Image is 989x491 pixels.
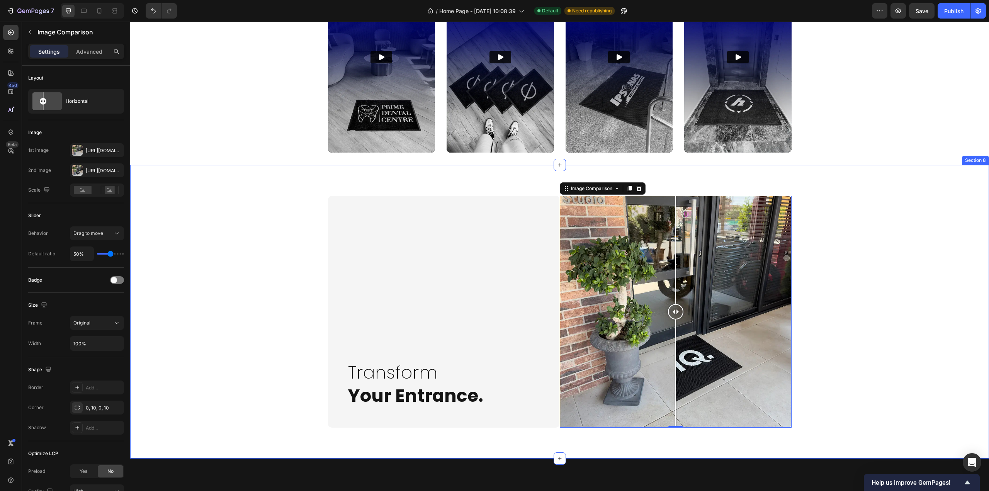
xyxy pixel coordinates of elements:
[28,468,45,475] div: Preload
[572,7,612,14] span: Need republishing
[28,167,51,174] div: 2nd image
[436,7,438,15] span: /
[76,48,102,56] p: Advanced
[963,453,981,472] div: Open Intercom Messenger
[70,226,124,240] button: Drag to move
[6,141,19,148] div: Beta
[28,319,42,326] div: Frame
[38,48,60,56] p: Settings
[28,450,58,457] div: Optimize LCP
[146,3,177,19] div: Undo/Redo
[28,365,53,375] div: Shape
[107,468,114,475] span: No
[28,147,49,154] div: 1st image
[70,316,124,330] button: Original
[439,7,516,15] span: Home Page - [DATE] 10:08:39
[28,185,51,195] div: Scale
[73,230,103,236] span: Drag to move
[439,163,484,170] div: Image Comparison
[28,384,43,391] div: Border
[872,478,972,487] button: Show survey - Help us improve GemPages!
[51,6,54,15] p: 7
[28,75,43,82] div: Layout
[909,3,935,19] button: Save
[70,247,93,261] input: Auto
[28,424,46,431] div: Shadow
[37,27,121,37] p: Image Comparison
[7,82,19,88] div: 450
[872,479,963,486] span: Help us improve GemPages!
[66,92,113,110] div: Horizontal
[28,212,41,219] div: Slider
[240,29,262,42] button: Play
[916,8,928,14] span: Save
[478,29,500,42] button: Play
[70,336,124,350] input: Auto
[28,340,41,347] div: Width
[86,147,122,154] div: [URL][DOMAIN_NAME]
[86,167,122,174] div: [URL][DOMAIN_NAME]
[359,29,381,42] button: Play
[542,7,558,14] span: Default
[86,425,122,432] div: Add...
[217,339,423,387] h2: Transform
[86,384,122,391] div: Add...
[86,404,122,411] div: 0, 10, 0, 10
[218,362,353,386] strong: Your Entrance.
[28,300,49,311] div: Size
[938,3,970,19] button: Publish
[28,277,42,284] div: Badge
[28,129,42,136] div: Image
[130,22,989,491] iframe: Design area
[597,29,619,42] button: Play
[28,230,48,237] div: Behavior
[28,250,55,257] div: Default ratio
[28,404,44,411] div: Corner
[833,135,857,142] div: Section 8
[73,320,90,326] span: Original
[80,468,87,475] span: Yes
[944,7,964,15] div: Publish
[3,3,58,19] button: 7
